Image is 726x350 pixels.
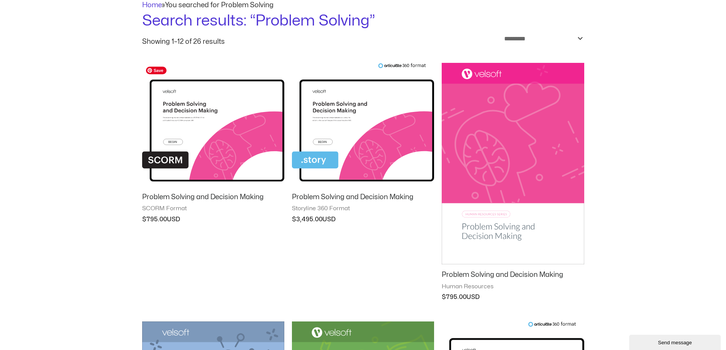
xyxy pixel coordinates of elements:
[292,216,296,222] span: $
[142,10,584,32] h1: Search results: “Problem Solving”
[292,63,434,187] img: Problem Solving and Decision Making
[142,205,284,213] span: SCORM Format
[442,63,584,265] img: Problem Solving and Decision Making
[629,333,722,350] iframe: chat widget
[442,294,466,300] bdi: 795.00
[292,216,322,222] bdi: 3,495.00
[442,283,584,291] span: Human Resources
[142,193,284,201] h2: Problem Solving and Decision Making
[292,193,434,205] a: Problem Solving and Decision Making
[142,2,274,8] span: »
[442,270,584,279] h2: Problem Solving and Decision Making
[142,193,284,205] a: Problem Solving and Decision Making
[165,2,274,8] span: You searched for Problem Solving
[142,38,225,45] p: Showing 1–12 of 26 results
[146,67,167,74] span: Save
[142,2,162,8] a: Home
[292,205,434,213] span: Storyline 360 Format
[142,216,167,222] bdi: 795.00
[499,32,584,46] select: Shop order
[442,294,446,300] span: $
[292,193,434,201] h2: Problem Solving and Decision Making
[142,63,284,187] img: Problem Solving and Decision Making
[142,216,146,222] span: $
[442,270,584,283] a: Problem Solving and Decision Making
